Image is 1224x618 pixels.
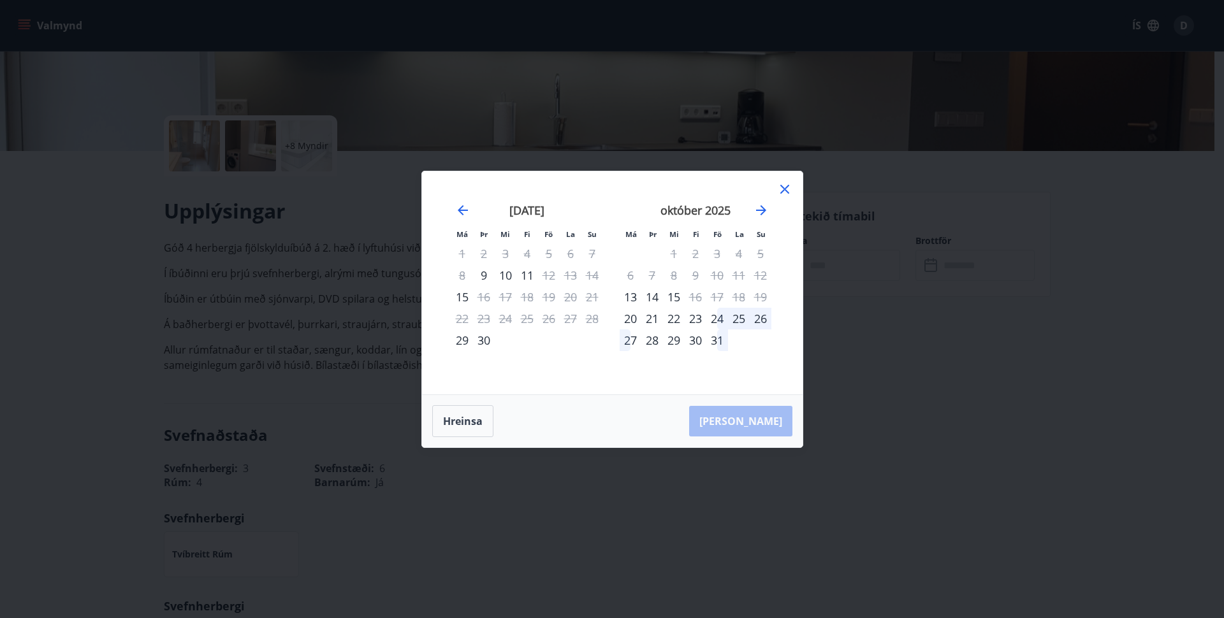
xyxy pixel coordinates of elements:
td: Not available. miðvikudagur, 24. september 2025 [495,308,516,329]
small: La [735,229,744,239]
td: Not available. sunnudagur, 21. september 2025 [581,286,603,308]
td: Choose þriðjudagur, 14. október 2025 as your check-in date. It’s available. [641,286,663,308]
td: Choose sunnudagur, 26. október 2025 as your check-in date. It’s available. [750,308,771,329]
div: 15 [663,286,685,308]
td: Not available. þriðjudagur, 7. október 2025 [641,264,663,286]
td: Not available. miðvikudagur, 17. september 2025 [495,286,516,308]
small: Su [757,229,766,239]
td: Not available. fimmtudagur, 18. september 2025 [516,286,538,308]
td: Not available. þriðjudagur, 2. september 2025 [473,243,495,264]
small: La [566,229,575,239]
td: Not available. föstudagur, 5. september 2025 [538,243,560,264]
td: Not available. fimmtudagur, 9. október 2025 [685,264,706,286]
div: Aðeins innritun í boði [473,264,495,286]
td: Choose mánudagur, 20. október 2025 as your check-in date. It’s available. [620,308,641,329]
small: Má [625,229,637,239]
small: Mi [500,229,510,239]
div: 30 [473,329,495,351]
div: 11 [516,264,538,286]
div: 24 [706,308,728,329]
div: Aðeins útritun í boði [538,264,560,286]
div: 14 [641,286,663,308]
div: Move forward to switch to the next month. [754,203,769,218]
div: 25 [728,308,750,329]
div: Aðeins innritun í boði [620,308,641,329]
td: Choose þriðjudagur, 30. september 2025 as your check-in date. It’s available. [473,329,495,351]
div: 26 [750,308,771,329]
td: Not available. laugardagur, 4. október 2025 [728,243,750,264]
td: Not available. föstudagur, 17. október 2025 [706,286,728,308]
td: Not available. laugardagur, 11. október 2025 [728,264,750,286]
td: Not available. miðvikudagur, 3. september 2025 [495,243,516,264]
div: 30 [685,329,706,351]
small: Fö [713,229,722,239]
td: Choose laugardagur, 25. október 2025 as your check-in date. It’s available. [728,308,750,329]
td: Not available. miðvikudagur, 1. október 2025 [663,243,685,264]
small: Fi [524,229,530,239]
td: Choose miðvikudagur, 15. október 2025 as your check-in date. It’s available. [663,286,685,308]
td: Not available. laugardagur, 6. september 2025 [560,243,581,264]
div: 28 [641,329,663,351]
div: 23 [685,308,706,329]
td: Not available. fimmtudagur, 2. október 2025 [685,243,706,264]
small: Þr [480,229,488,239]
td: Not available. föstudagur, 3. október 2025 [706,243,728,264]
strong: október 2025 [660,203,731,218]
button: Hreinsa [432,405,493,437]
td: Choose föstudagur, 31. október 2025 as your check-in date. It’s available. [706,329,728,351]
td: Not available. sunnudagur, 28. september 2025 [581,308,603,329]
div: 31 [706,329,728,351]
td: Choose föstudagur, 24. október 2025 as your check-in date. It’s available. [706,308,728,329]
div: Aðeins innritun í boði [451,329,473,351]
div: Aðeins útritun í boði [473,286,495,308]
td: Choose þriðjudagur, 9. september 2025 as your check-in date. It’s available. [473,264,495,286]
td: Choose miðvikudagur, 10. september 2025 as your check-in date. It’s available. [495,264,516,286]
td: Not available. sunnudagur, 5. október 2025 [750,243,771,264]
td: Not available. mánudagur, 8. september 2025 [451,264,473,286]
td: Not available. laugardagur, 13. september 2025 [560,264,581,286]
td: Not available. laugardagur, 18. október 2025 [728,286,750,308]
div: Calendar [437,187,787,379]
small: Fi [693,229,699,239]
td: Not available. sunnudagur, 14. september 2025 [581,264,603,286]
td: Not available. sunnudagur, 7. september 2025 [581,243,603,264]
td: Not available. föstudagur, 19. september 2025 [538,286,560,308]
td: Not available. fimmtudagur, 4. september 2025 [516,243,538,264]
td: Not available. þriðjudagur, 16. september 2025 [473,286,495,308]
td: Not available. föstudagur, 26. september 2025 [538,308,560,329]
td: Choose mánudagur, 15. september 2025 as your check-in date. It’s available. [451,286,473,308]
td: Choose mánudagur, 29. september 2025 as your check-in date. It’s available. [451,329,473,351]
td: Not available. mánudagur, 22. september 2025 [451,308,473,329]
small: Mi [669,229,679,239]
div: 10 [495,264,516,286]
div: 29 [663,329,685,351]
small: Fö [544,229,553,239]
div: 27 [620,329,641,351]
td: Not available. mánudagur, 6. október 2025 [620,264,641,286]
td: Not available. fimmtudagur, 16. október 2025 [685,286,706,308]
small: Má [456,229,468,239]
strong: [DATE] [509,203,544,218]
td: Choose fimmtudagur, 30. október 2025 as your check-in date. It’s available. [685,329,706,351]
td: Not available. sunnudagur, 19. október 2025 [750,286,771,308]
small: Þr [649,229,657,239]
td: Not available. föstudagur, 10. október 2025 [706,264,728,286]
td: Not available. sunnudagur, 12. október 2025 [750,264,771,286]
td: Not available. þriðjudagur, 23. september 2025 [473,308,495,329]
small: Su [588,229,597,239]
td: Choose mánudagur, 13. október 2025 as your check-in date. It’s available. [620,286,641,308]
td: Not available. laugardagur, 27. september 2025 [560,308,581,329]
div: Aðeins útritun í boði [663,243,685,264]
td: Not available. fimmtudagur, 25. september 2025 [516,308,538,329]
td: Not available. föstudagur, 12. september 2025 [538,264,560,286]
td: Choose miðvikudagur, 22. október 2025 as your check-in date. It’s available. [663,308,685,329]
div: Move backward to switch to the previous month. [455,203,470,218]
td: Not available. mánudagur, 1. september 2025 [451,243,473,264]
div: Aðeins innritun í boði [620,286,641,308]
div: Aðeins innritun í boði [451,286,473,308]
div: 21 [641,308,663,329]
td: Choose þriðjudagur, 21. október 2025 as your check-in date. It’s available. [641,308,663,329]
td: Choose fimmtudagur, 23. október 2025 as your check-in date. It’s available. [685,308,706,329]
div: Aðeins útritun í boði [685,286,706,308]
td: Choose mánudagur, 27. október 2025 as your check-in date. It’s available. [620,329,641,351]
